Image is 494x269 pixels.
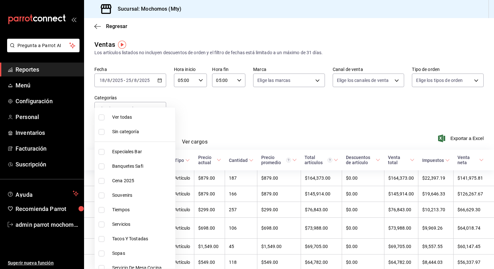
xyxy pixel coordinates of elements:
[112,163,173,170] span: Banquetes Safi
[112,114,173,121] span: Ver todas
[112,235,173,242] span: Tacos Y Tostadas
[112,177,173,184] span: Cena 2025
[112,221,173,228] span: Servicios
[112,192,173,199] span: Souvenirs
[112,128,173,135] span: Sin categoría
[112,206,173,213] span: Tiempos
[118,41,126,49] img: Tooltip marker
[112,148,173,155] span: Especiales Bar
[112,250,173,257] span: Sopas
